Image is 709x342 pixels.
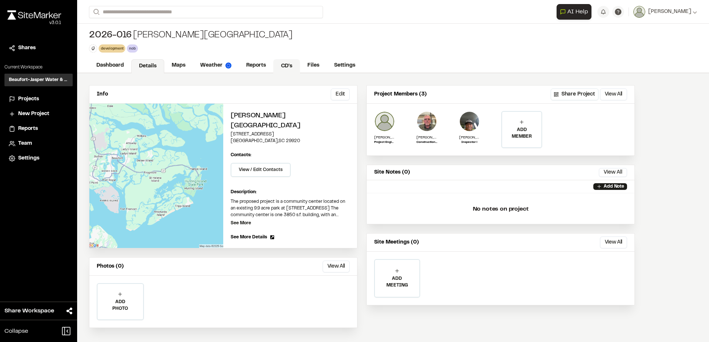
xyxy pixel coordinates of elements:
button: Open AI Assistant [557,4,591,20]
p: ADD MEETING [375,275,419,289]
img: Maurice. T. Burries Sr. [459,111,480,132]
span: Share Workspace [4,306,54,315]
img: Chris McVey [416,111,437,132]
h2: [PERSON_NAME][GEOGRAPHIC_DATA] [231,111,350,131]
a: Settings [327,58,363,73]
p: Current Workspace [4,64,73,71]
p: Site Notes (0) [374,168,410,177]
span: 2026-016 [89,30,132,41]
span: Team [18,140,32,148]
p: [PERSON_NAME] [374,135,395,140]
a: Maps [164,58,193,73]
div: nob [127,44,138,52]
button: Edit Tags [89,44,97,53]
div: [PERSON_NAME][GEOGRAPHIC_DATA] [89,30,293,41]
h3: Beaufort-Jasper Water & Sewer Authority [9,77,68,83]
a: Details [131,59,164,73]
a: CD's [273,59,300,73]
p: The proposed project is a community center located on an existing 9.9 acre park at [STREET_ADDRES... [231,198,350,218]
p: No notes on project [373,197,629,221]
img: rebrand.png [7,10,61,20]
span: Settings [18,154,39,162]
p: Project Engineer [374,140,395,145]
a: Dashboard [89,58,131,73]
a: Weather [193,58,239,73]
img: precipai.png [225,63,231,68]
div: Open AI Assistant [557,4,594,20]
p: [PERSON_NAME] [416,135,437,140]
p: Description: [231,189,350,195]
a: Settings [9,154,68,162]
p: [STREET_ADDRESS] [231,131,350,138]
button: Share Project [551,88,598,100]
p: [PERSON_NAME]. [PERSON_NAME] [459,135,480,140]
p: Add Note [604,183,624,190]
img: Peyton Whitt [374,111,395,132]
p: ADD PHOTO [98,299,143,312]
span: Reports [18,125,38,133]
button: View All [600,88,627,100]
span: See More Details [231,234,267,241]
button: View All [600,237,627,248]
p: Photos (0) [97,262,124,271]
button: View All [599,168,627,177]
p: Site Meetings (0) [374,238,419,247]
a: Shares [9,44,68,52]
span: AI Help [567,7,588,16]
span: Collapse [4,327,28,336]
p: Inspector l [459,140,480,145]
span: New Project [18,110,49,118]
span: Projects [18,95,39,103]
a: Team [9,140,68,148]
span: [PERSON_NAME] [648,8,691,16]
p: See More [231,220,251,227]
p: ADD MEMBER [502,127,541,140]
p: Info [97,90,108,98]
button: View / Edit Contacts [231,163,291,177]
a: Reports [9,125,68,133]
p: Construction Supervisor [416,140,437,145]
p: Project Members (3) [374,90,427,98]
p: Contacts: [231,152,251,158]
button: [PERSON_NAME] [633,6,697,18]
a: New Project [9,110,68,118]
p: [GEOGRAPHIC_DATA] , SC 29920 [231,138,350,144]
div: development [99,44,125,52]
img: User [633,6,645,18]
button: Edit [331,88,350,100]
a: Projects [9,95,68,103]
div: Oh geez...please don't... [7,20,61,26]
a: Files [300,58,327,73]
a: Reports [239,58,273,73]
button: Search [89,6,102,18]
span: Shares [18,44,36,52]
button: View All [323,261,350,272]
